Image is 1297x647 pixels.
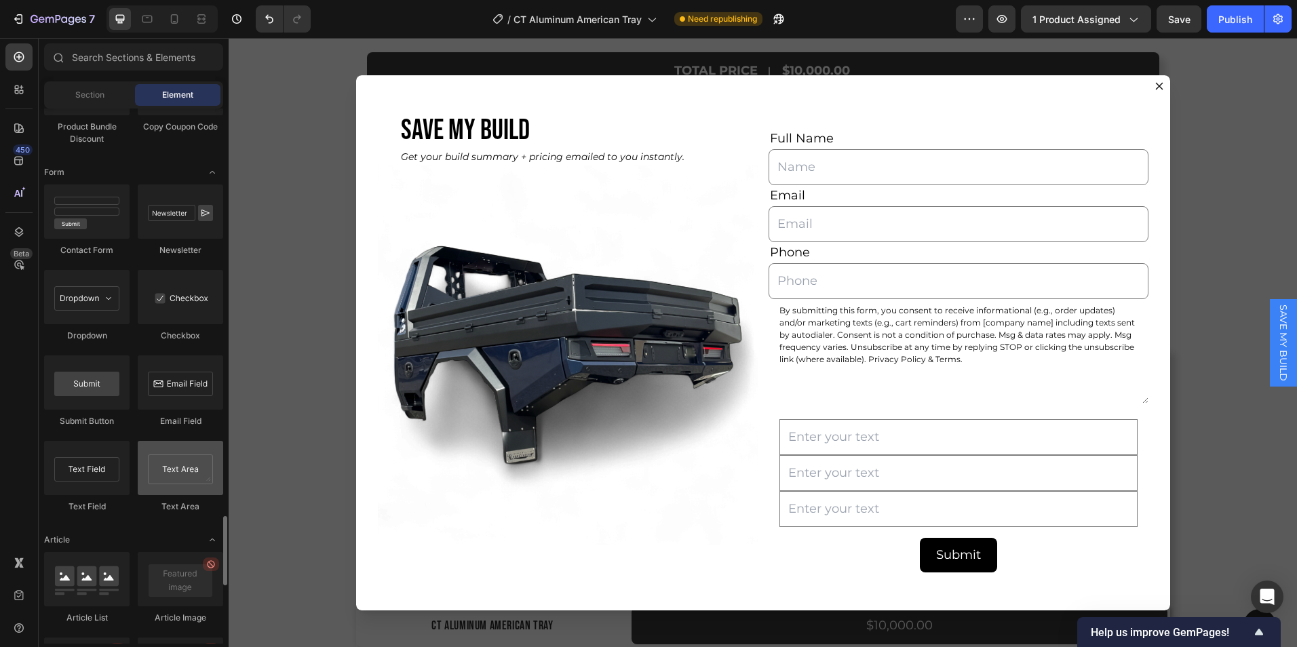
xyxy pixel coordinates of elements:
[1091,626,1251,639] span: Help us improve GemPages!
[10,248,33,259] div: Beta
[75,89,104,101] span: Section
[540,168,920,204] input: Email
[128,37,942,572] div: Dialog content
[551,381,909,417] input: Enter your text
[44,501,130,513] div: Text Field
[1091,624,1267,640] button: Show survey - Help us improve GemPages!
[1048,267,1062,343] span: SAVE MY BUILD
[138,330,223,342] div: Checkbox
[1168,14,1190,25] span: Save
[128,37,942,572] div: Dialog body
[138,415,223,427] div: Email Field
[13,144,33,155] div: 450
[540,111,920,147] input: Name
[44,43,223,71] input: Search Sections & Elements
[149,128,529,507] img: gempages_558375859824624458-92788752-0c9c-4cd9-9db6-acaa95879ba7.png
[551,417,909,453] input: Enter your text
[162,89,193,101] span: Element
[44,244,130,256] div: Contact Form
[540,147,920,168] div: Email
[138,612,223,624] div: Article Image
[1021,5,1151,33] button: 1 product assigned
[229,38,1297,647] iframe: Design area
[507,12,511,26] span: /
[514,12,642,26] span: CT Aluminum American Tray
[44,534,70,546] span: Article
[138,501,223,513] div: Text Area
[540,225,920,261] input: Phone
[256,5,311,33] div: Undo/Redo
[708,508,752,526] div: Submit
[138,244,223,256] div: Newsletter
[201,529,223,551] span: Toggle open
[201,161,223,183] span: Toggle open
[1157,5,1201,33] button: Save
[138,121,223,133] div: Copy Coupon Code
[5,5,101,33] button: 7
[1032,12,1121,26] span: 1 product assigned
[44,121,130,145] div: Product Bundle Discount
[44,415,130,427] div: Submit Button
[171,75,529,111] h2: SAVE MY BUILD
[541,92,918,110] p: Full Name
[44,330,130,342] div: Dropdown
[172,112,528,126] p: Get your build summary + pricing emailed to you instantly.
[540,204,920,225] div: Phone
[691,500,769,534] button: Submit
[688,13,757,25] span: Need republishing
[44,612,130,624] div: Article List
[89,11,95,27] p: 7
[1218,12,1252,26] div: Publish
[44,166,64,178] span: Form
[551,453,909,489] input: Enter your text
[1207,5,1264,33] button: Publish
[1251,581,1283,613] div: Open Intercom Messenger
